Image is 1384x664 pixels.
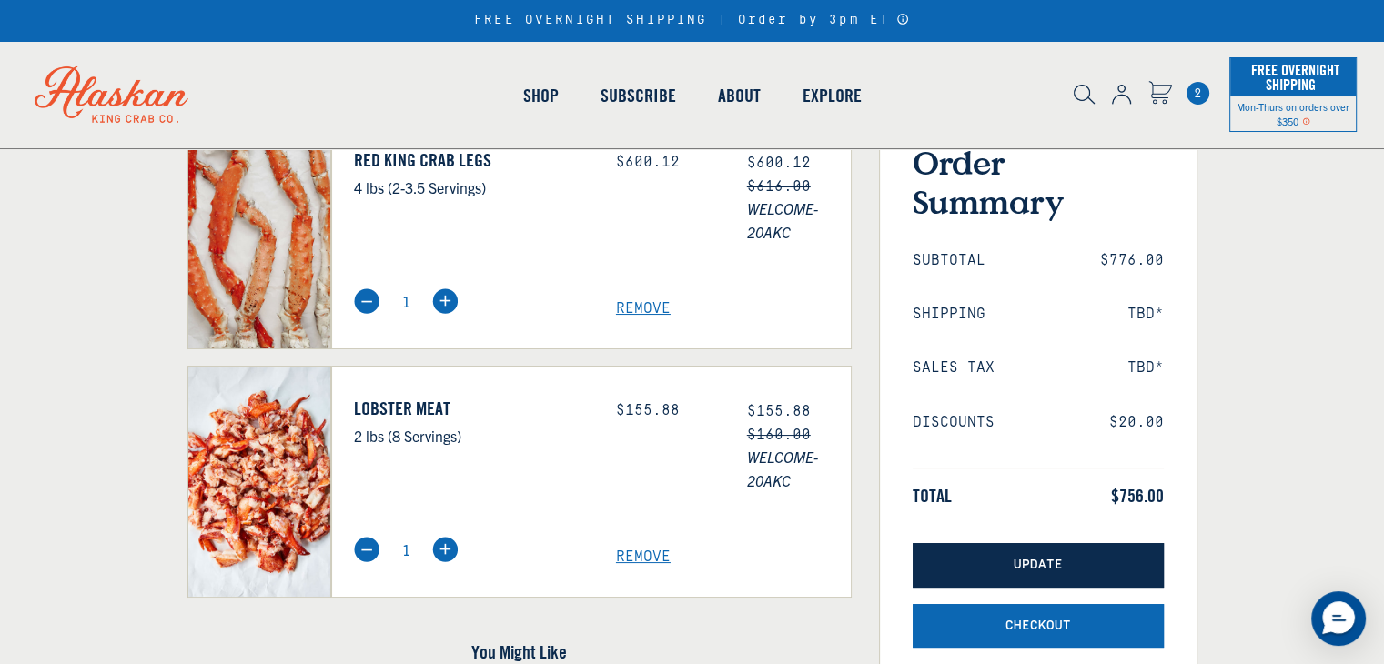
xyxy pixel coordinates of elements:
[354,149,589,171] a: Red King Crab Legs
[913,543,1164,588] button: Update
[432,288,458,314] img: plus
[1302,115,1310,127] span: Shipping Notice Icon
[354,176,589,199] p: 4 lbs (2-3.5 Servings)
[747,403,811,419] span: $155.88
[1109,414,1164,431] span: $20.00
[747,155,811,171] span: $600.12
[913,485,952,507] span: Total
[187,641,852,663] h4: You Might Like
[1005,619,1071,634] span: Checkout
[580,44,697,147] a: Subscribe
[9,41,214,148] img: Alaskan King Crab Co. logo
[616,548,851,566] a: Remove
[1247,56,1339,98] span: Free Overnight Shipping
[913,359,995,377] span: Sales Tax
[913,604,1164,649] button: Checkout
[1074,85,1095,105] img: search
[616,154,720,171] div: $600.12
[896,13,910,25] a: Announcement Bar Modal
[188,118,331,348] img: Red King Crab Legs - 4 lbs (2-3.5 Servings)
[1014,558,1063,573] span: Update
[354,424,589,448] p: 2 lbs (8 Servings)
[188,367,331,597] img: Lobster Meat - 2 lbs (8 Servings)
[1187,82,1209,105] span: 2
[782,44,883,147] a: Explore
[913,143,1164,221] h3: Order Summary
[747,427,811,443] s: $160.00
[1111,485,1164,507] span: $756.00
[432,537,458,562] img: plus
[1311,591,1366,646] div: Messenger Dummy Widget
[747,178,811,195] s: $616.00
[616,402,720,419] div: $155.88
[697,44,782,147] a: About
[1112,85,1131,105] img: account
[354,537,379,562] img: minus
[913,414,995,431] span: Discounts
[474,13,910,28] div: FREE OVERNIGHT SHIPPING | Order by 3pm ET
[1100,252,1164,269] span: $776.00
[913,306,985,323] span: Shipping
[1187,82,1209,105] a: Cart
[913,252,985,269] span: Subtotal
[747,196,851,244] span: WELCOME-20AKC
[354,397,589,419] a: Lobster Meat
[747,445,851,492] span: WELCOME-20AKC
[354,288,379,314] img: minus
[502,44,580,147] a: Shop
[1237,100,1349,127] span: Mon-Thurs on orders over $350
[616,300,851,317] a: Remove
[1148,81,1172,107] a: Cart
